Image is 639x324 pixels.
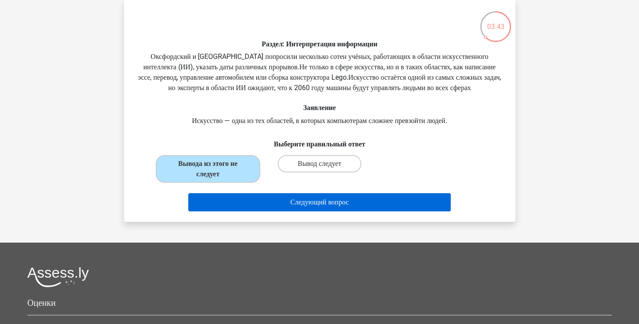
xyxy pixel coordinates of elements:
[298,159,341,168] ya-tr-span: Вывод следует
[479,10,512,32] div: 03:43
[27,267,89,287] img: Оценочный логотип
[27,298,56,308] ya-tr-span: Оценки
[262,40,377,48] ya-tr-span: Раздел: Интерпретация информации
[274,140,365,148] ya-tr-span: Выберите правильный ответ
[192,117,447,125] ya-tr-span: Искусство — одна из тех областей, в которых компьютерам сложнее превзойти людей.
[138,63,496,81] ya-tr-span: Не только в сфере искусства, но и в таких областях, как написание эссе, перевод, управление автом...
[188,193,451,211] button: Следующий вопрос
[178,159,238,178] ya-tr-span: Вывода из этого не следует
[303,104,336,112] ya-tr-span: Заявление
[290,198,349,206] ya-tr-span: Следующий вопрос
[143,52,488,71] ya-tr-span: Оксфордский и [GEOGRAPHIC_DATA] попросили несколько сотен учёных, работающих в области искусствен...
